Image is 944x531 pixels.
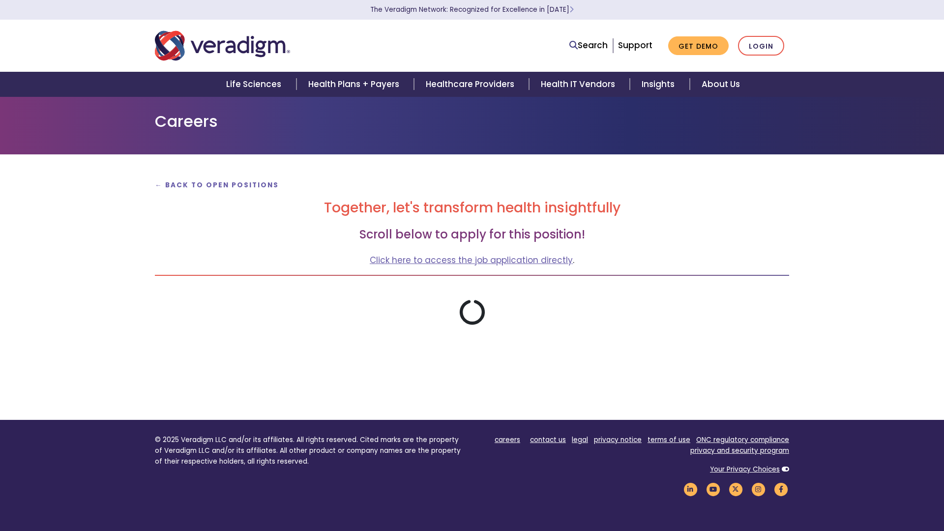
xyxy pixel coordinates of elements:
[155,254,789,267] p: .
[630,72,689,97] a: Insights
[155,180,279,190] a: ← Back to Open Positions
[370,254,573,266] a: Click here to access the job application directly
[414,72,529,97] a: Healthcare Providers
[530,435,566,444] a: contact us
[710,465,780,474] a: Your Privacy Choices
[155,112,789,131] h1: Careers
[495,435,520,444] a: careers
[155,200,789,216] h2: Together, let's transform health insightfully
[296,72,414,97] a: Health Plans + Payers
[705,484,721,494] a: Veradigm YouTube Link
[690,446,789,455] a: privacy and security program
[618,39,652,51] a: Support
[682,484,699,494] a: Veradigm LinkedIn Link
[529,72,630,97] a: Health IT Vendors
[155,435,465,467] p: © 2025 Veradigm LLC and/or its affiliates. All rights reserved. Cited marks are the property of V...
[155,29,290,62] img: Veradigm logo
[594,435,642,444] a: privacy notice
[727,484,744,494] a: Veradigm Twitter Link
[569,5,574,14] span: Learn More
[668,36,729,56] a: Get Demo
[155,228,789,242] h3: Scroll below to apply for this position!
[569,39,608,52] a: Search
[370,5,574,14] a: The Veradigm Network: Recognized for Excellence in [DATE]Learn More
[214,72,296,97] a: Life Sciences
[690,72,752,97] a: About Us
[696,435,789,444] a: ONC regulatory compliance
[750,484,767,494] a: Veradigm Instagram Link
[648,435,690,444] a: terms of use
[772,484,789,494] a: Veradigm Facebook Link
[572,435,588,444] a: legal
[738,36,784,56] a: Login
